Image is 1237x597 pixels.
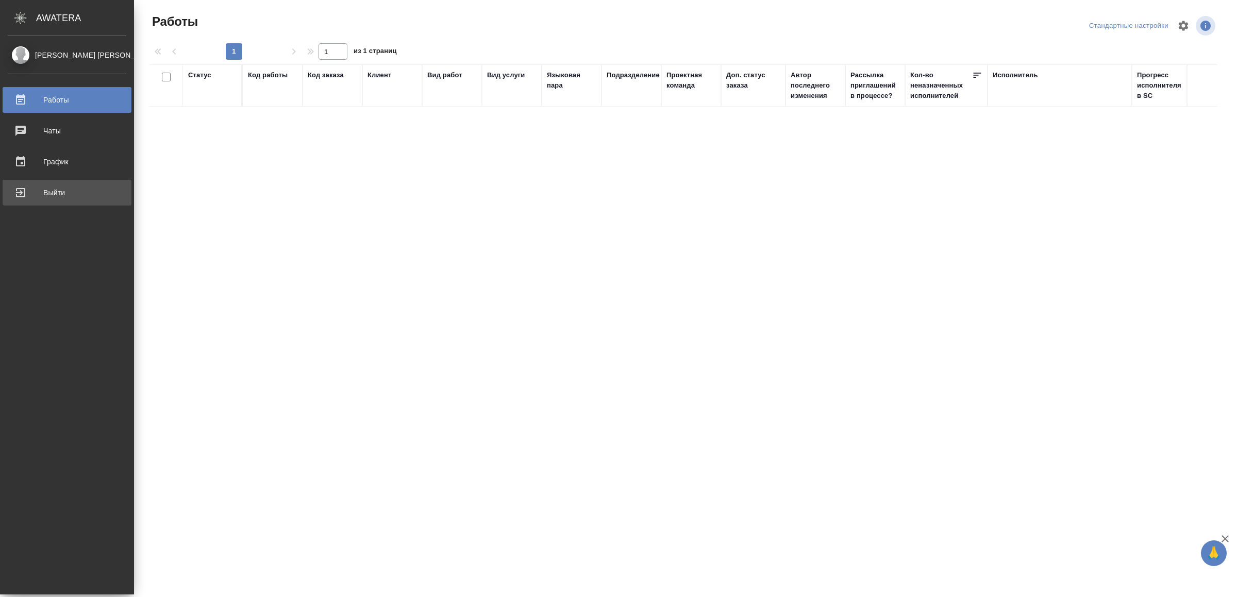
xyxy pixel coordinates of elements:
[487,70,525,80] div: Вид услуги
[354,45,397,60] span: из 1 страниц
[8,154,126,169] div: График
[1201,540,1227,566] button: 🙏
[666,70,716,91] div: Проектная команда
[1171,13,1196,38] span: Настроить таблицу
[791,70,840,101] div: Автор последнего изменения
[850,70,900,101] div: Рассылка приглашений в процессе?
[993,70,1038,80] div: Исполнитель
[36,8,134,28] div: AWATERA
[8,185,126,200] div: Выйти
[188,70,211,80] div: Статус
[1086,18,1171,34] div: split button
[3,149,131,175] a: График
[8,49,126,61] div: [PERSON_NAME] [PERSON_NAME]
[367,70,391,80] div: Клиент
[248,70,288,80] div: Код работы
[1137,70,1183,101] div: Прогресс исполнителя в SC
[547,70,596,91] div: Языковая пара
[3,180,131,206] a: Выйти
[607,70,660,80] div: Подразделение
[910,70,972,101] div: Кол-во неназначенных исполнителей
[8,92,126,108] div: Работы
[3,118,131,144] a: Чаты
[8,123,126,139] div: Чаты
[726,70,780,91] div: Доп. статус заказа
[1196,16,1217,36] span: Посмотреть информацию
[3,87,131,113] a: Работы
[427,70,462,80] div: Вид работ
[149,13,198,30] span: Работы
[1205,542,1223,564] span: 🙏
[308,70,344,80] div: Код заказа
